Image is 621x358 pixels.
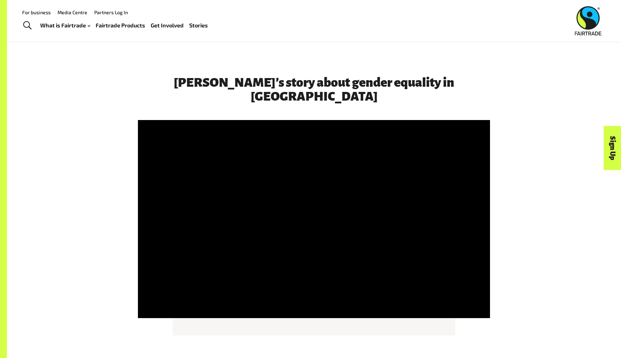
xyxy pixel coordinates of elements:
h3: [PERSON_NAME]’s story about gender equality in [GEOGRAPHIC_DATA] [138,76,490,103]
a: For business [22,9,51,15]
a: Fairtrade Products [96,20,145,31]
a: Toggle Search [19,17,36,34]
a: Stories [189,20,208,31]
a: Partners Log In [94,9,128,15]
img: Fairtrade Australia New Zealand logo [575,6,602,35]
a: Media Centre [58,9,87,15]
a: Get Involved [151,20,184,31]
a: What is Fairtrade [40,20,90,31]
